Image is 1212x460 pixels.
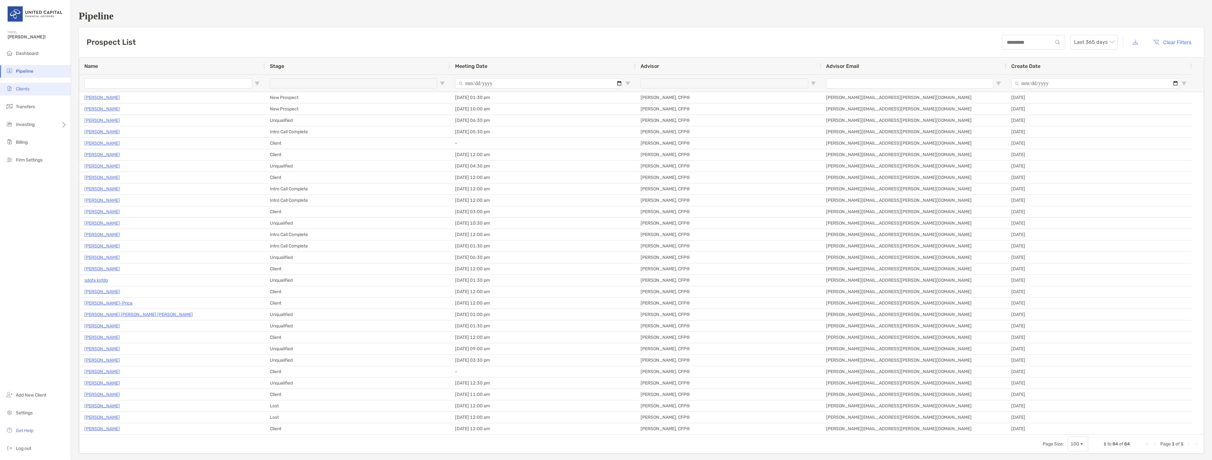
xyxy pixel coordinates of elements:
[265,286,450,297] div: Client
[635,252,821,263] div: [PERSON_NAME], CFP®
[455,63,487,69] span: Meeting Date
[821,240,1006,252] div: [PERSON_NAME][EMAIL_ADDRESS][PERSON_NAME][DOMAIN_NAME]
[641,63,659,69] span: Advisor
[635,195,821,206] div: [PERSON_NAME], CFP®
[84,413,120,421] p: [PERSON_NAME]
[265,161,450,172] div: Unqualified
[84,322,120,330] a: [PERSON_NAME]
[84,368,120,376] a: [PERSON_NAME]
[635,298,821,309] div: [PERSON_NAME], CFP®
[84,242,120,250] p: [PERSON_NAME]
[1006,229,1192,240] div: [DATE]
[1182,81,1187,86] button: Open Filter Menu
[450,263,635,274] div: [DATE] 12:00 am
[450,343,635,354] div: [DATE] 09:00 am
[635,161,821,172] div: [PERSON_NAME], CFP®
[635,423,821,434] div: [PERSON_NAME], CFP®
[635,149,821,160] div: [PERSON_NAME], CFP®
[821,206,1006,217] div: [PERSON_NAME][EMAIL_ADDRESS][PERSON_NAME][DOMAIN_NAME]
[821,332,1006,343] div: [PERSON_NAME][EMAIL_ADDRESS][PERSON_NAME][DOMAIN_NAME]
[821,275,1006,286] div: [PERSON_NAME][EMAIL_ADDRESS][PERSON_NAME][DOMAIN_NAME]
[87,38,136,47] h3: Prospect List
[1148,35,1196,49] button: Clear Filters
[635,378,821,389] div: [PERSON_NAME], CFP®
[1006,378,1192,389] div: [DATE]
[84,94,120,102] a: [PERSON_NAME]
[450,161,635,172] div: [DATE] 04:30 pm
[635,206,821,217] div: [PERSON_NAME], CFP®
[1006,252,1192,263] div: [DATE]
[16,51,38,56] span: Dashboard
[265,332,450,343] div: Client
[1011,78,1179,89] input: Create Date Filter Input
[450,423,635,434] div: [DATE] 12:00 am
[6,49,13,57] img: dashboard icon
[450,366,635,377] div: -
[1006,423,1192,434] div: [DATE]
[6,67,13,75] img: pipeline icon
[84,116,120,124] p: [PERSON_NAME]
[635,309,821,320] div: [PERSON_NAME], CFP®
[84,425,120,433] p: [PERSON_NAME]
[635,355,821,366] div: [PERSON_NAME], CFP®
[270,63,284,69] span: Stage
[84,356,120,364] a: [PERSON_NAME]
[1006,92,1192,103] div: [DATE]
[635,92,821,103] div: [PERSON_NAME], CFP®
[265,263,450,274] div: Client
[1124,441,1130,447] span: 84
[84,402,120,410] a: [PERSON_NAME]
[265,149,450,160] div: Client
[1119,441,1123,447] span: of
[826,63,859,69] span: Advisor Email
[821,229,1006,240] div: [PERSON_NAME][EMAIL_ADDRESS][PERSON_NAME][DOMAIN_NAME]
[16,104,35,109] span: Transfers
[821,366,1006,377] div: [PERSON_NAME][EMAIL_ADDRESS][PERSON_NAME][DOMAIN_NAME]
[821,103,1006,115] div: [PERSON_NAME][EMAIL_ADDRESS][PERSON_NAME][DOMAIN_NAME]
[1153,442,1158,447] div: Previous Page
[255,81,260,86] button: Open Filter Menu
[6,120,13,128] img: investing icon
[84,379,120,387] a: [PERSON_NAME]
[811,81,816,86] button: Open Filter Menu
[821,389,1006,400] div: [PERSON_NAME][EMAIL_ADDRESS][PERSON_NAME][DOMAIN_NAME]
[84,208,120,216] p: [PERSON_NAME]
[84,185,120,193] p: [PERSON_NAME]
[6,391,13,398] img: add_new_client icon
[635,183,821,194] div: [PERSON_NAME], CFP®
[1055,40,1060,45] img: input icon
[821,138,1006,149] div: [PERSON_NAME][EMAIL_ADDRESS][PERSON_NAME][DOMAIN_NAME]
[84,333,120,341] a: [PERSON_NAME]
[84,231,120,239] a: [PERSON_NAME]
[265,252,450,263] div: Unqualified
[635,218,821,229] div: [PERSON_NAME], CFP®
[1112,441,1118,447] span: 84
[265,275,450,286] div: Unqualified
[1006,149,1192,160] div: [DATE]
[1006,126,1192,137] div: [DATE]
[1006,218,1192,229] div: [DATE]
[84,299,133,307] a: [PERSON_NAME]-Price
[450,298,635,309] div: [DATE] 12:00 am
[84,391,120,398] a: [PERSON_NAME]
[821,92,1006,103] div: [PERSON_NAME][EMAIL_ADDRESS][PERSON_NAME][DOMAIN_NAME]
[1006,275,1192,286] div: [DATE]
[1006,309,1192,320] div: [DATE]
[635,240,821,252] div: [PERSON_NAME], CFP®
[8,34,67,40] span: [PERSON_NAME]!
[6,102,13,110] img: transfers icon
[265,378,450,389] div: Unqualified
[821,355,1006,366] div: [PERSON_NAME][EMAIL_ADDRESS][PERSON_NAME][DOMAIN_NAME]
[635,275,821,286] div: [PERSON_NAME], CFP®
[450,240,635,252] div: [DATE] 01:30 pm
[265,138,450,149] div: Client
[635,343,821,354] div: [PERSON_NAME], CFP®
[450,183,635,194] div: [DATE] 12:00 am
[79,10,1204,22] h1: Pipeline
[821,309,1006,320] div: [PERSON_NAME][EMAIL_ADDRESS][PERSON_NAME][DOMAIN_NAME]
[450,206,635,217] div: [DATE] 03:00 pm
